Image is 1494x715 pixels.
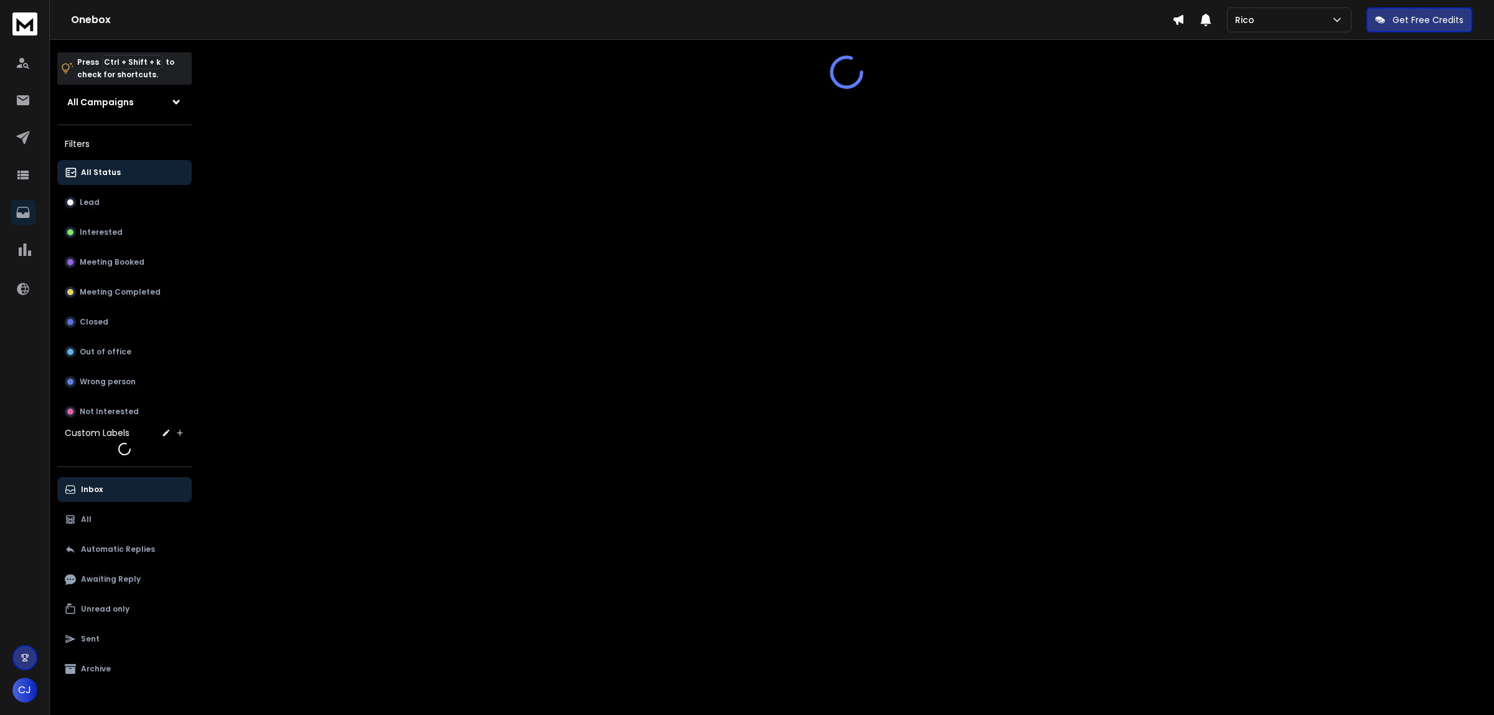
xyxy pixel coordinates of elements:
[57,369,192,394] button: Wrong person
[57,90,192,115] button: All Campaigns
[81,485,103,495] p: Inbox
[80,227,123,237] p: Interested
[57,567,192,592] button: Awaiting Reply
[57,160,192,185] button: All Status
[57,656,192,681] button: Archive
[57,250,192,275] button: Meeting Booked
[57,537,192,562] button: Automatic Replies
[102,55,162,69] span: Ctrl + Shift + k
[57,280,192,305] button: Meeting Completed
[80,257,144,267] p: Meeting Booked
[67,96,134,108] h1: All Campaigns
[57,627,192,651] button: Sent
[81,664,111,674] p: Archive
[1366,7,1472,32] button: Get Free Credits
[57,135,192,153] h3: Filters
[57,399,192,424] button: Not Interested
[81,574,141,584] p: Awaiting Reply
[57,477,192,502] button: Inbox
[81,544,155,554] p: Automatic Replies
[57,507,192,532] button: All
[80,407,139,417] p: Not Interested
[57,310,192,334] button: Closed
[71,12,1172,27] h1: Onebox
[81,514,92,524] p: All
[1235,14,1259,26] p: Rico
[80,317,108,327] p: Closed
[80,287,161,297] p: Meeting Completed
[81,168,121,178] p: All Status
[1393,14,1463,26] p: Get Free Credits
[77,56,174,81] p: Press to check for shortcuts.
[81,604,129,614] p: Unread only
[80,347,131,357] p: Out of office
[57,339,192,364] button: Out of office
[80,377,136,387] p: Wrong person
[12,12,37,36] img: logo
[57,220,192,245] button: Interested
[65,427,129,439] h3: Custom Labels
[80,197,100,207] p: Lead
[12,678,37,703] button: CJ
[57,597,192,622] button: Unread only
[81,634,100,644] p: Sent
[57,190,192,215] button: Lead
